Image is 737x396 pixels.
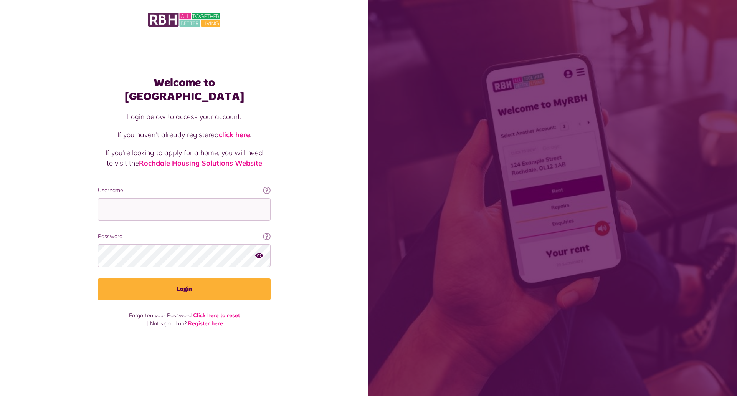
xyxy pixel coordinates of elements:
[98,232,271,240] label: Password
[150,320,187,327] span: Not signed up?
[219,130,250,139] a: click here
[98,278,271,300] button: Login
[193,312,240,319] a: Click here to reset
[148,12,220,28] img: MyRBH
[98,76,271,104] h1: Welcome to [GEOGRAPHIC_DATA]
[129,312,192,319] span: Forgotten your Password
[106,129,263,140] p: If you haven't already registered .
[106,111,263,122] p: Login below to access your account.
[139,159,262,167] a: Rochdale Housing Solutions Website
[106,147,263,168] p: If you're looking to apply for a home, you will need to visit the
[98,186,271,194] label: Username
[188,320,223,327] a: Register here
